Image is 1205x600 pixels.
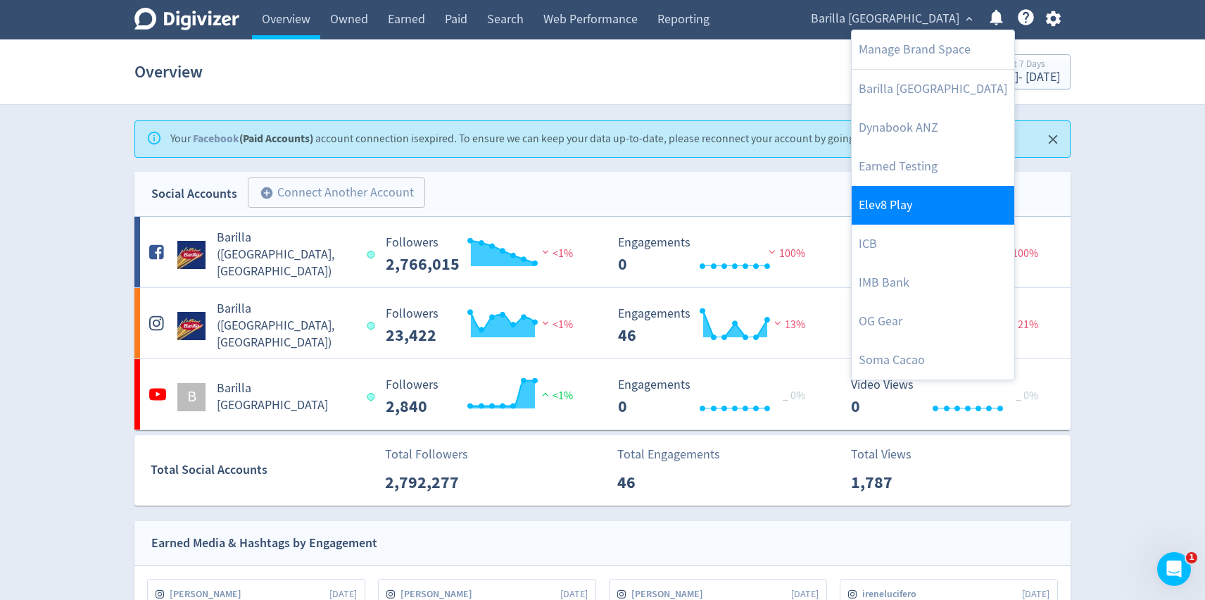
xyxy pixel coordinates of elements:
[852,70,1014,108] a: Barilla [GEOGRAPHIC_DATA]
[852,225,1014,263] a: ICB
[852,263,1014,302] a: IMB Bank
[1157,552,1191,586] iframe: Intercom live chat
[852,186,1014,225] a: Elev8 Play
[852,341,1014,380] a: Soma Cacao
[852,302,1014,341] a: OG Gear
[1186,552,1197,563] span: 1
[852,147,1014,186] a: Earned Testing
[852,30,1014,69] a: Manage Brand Space
[852,108,1014,147] a: Dynabook ANZ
